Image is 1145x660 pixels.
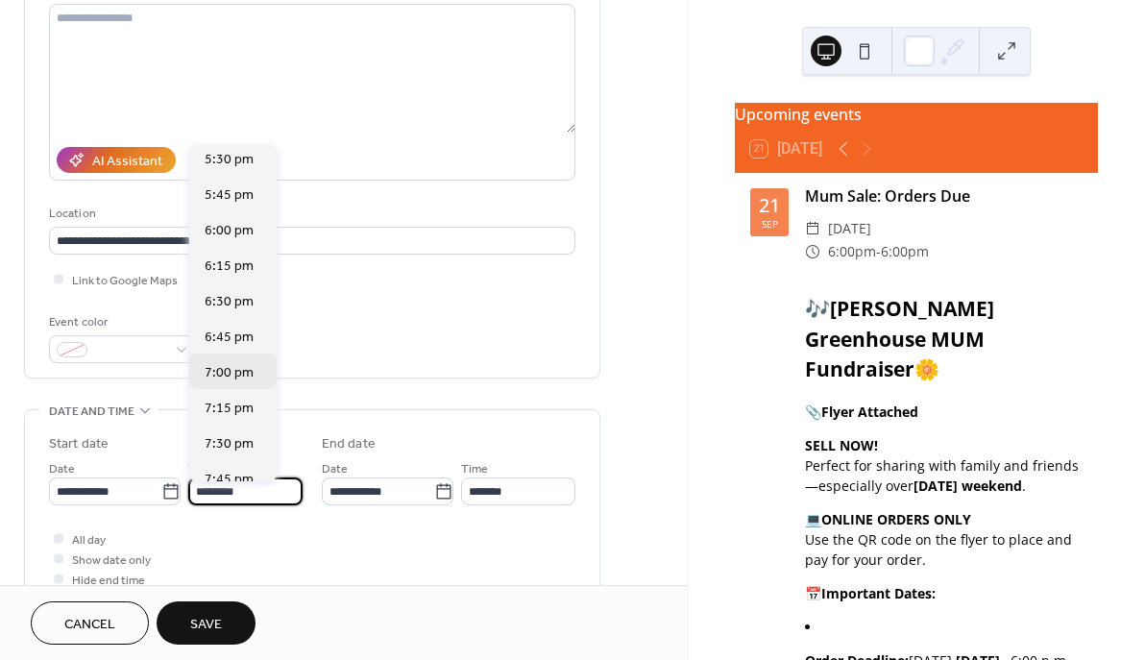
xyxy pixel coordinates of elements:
span: All day [72,530,106,550]
span: 6:00pm [828,240,876,263]
span: [DATE] [828,217,871,240]
span: Date and time [49,402,134,422]
strong: SELL NOW! [805,436,878,454]
span: 7:00 pm [205,363,254,383]
span: Date [49,459,75,479]
div: AI Assistant [92,152,162,172]
span: 6:15 pm [205,257,254,277]
div: Mum Sale: Orders Due [805,184,1083,208]
p: 💻 Use the QR code on the flyer to place and pay for your order. [805,509,1083,570]
h2: 🎶 🌼 [805,294,1083,385]
strong: Important Dates: [821,584,936,602]
strong: ONLINE ORDERS ONLY [821,510,971,528]
div: ​ [805,240,820,263]
span: Save [190,615,222,635]
strong: [DATE] weekend [914,477,1022,495]
span: 6:45 pm [205,328,254,348]
div: Sep [762,219,778,229]
div: Location [49,204,572,224]
span: Hide end time [72,571,145,591]
p: 📅 [805,583,1083,603]
span: Time [188,459,215,479]
button: Cancel [31,601,149,645]
span: - [876,240,881,263]
span: Time [461,459,488,479]
span: Show date only [72,550,151,571]
div: Start date [49,434,109,454]
button: AI Assistant [57,147,176,173]
button: Save [157,601,256,645]
span: 7:30 pm [205,434,254,454]
span: 7:15 pm [205,399,254,419]
span: 6:00 pm [205,221,254,241]
div: 21 [759,196,780,215]
span: 7:45 pm [205,470,254,490]
p: Perfect for sharing with family and friends—especially over . [805,435,1083,496]
span: Cancel [64,615,115,635]
div: ​ [805,217,820,240]
span: 5:45 pm [205,185,254,206]
strong: [PERSON_NAME] Greenhouse MUM Fundraiser [805,295,994,382]
span: 6:00pm [881,240,929,263]
strong: Flyer Attached [821,403,918,421]
div: Upcoming events [735,103,1098,126]
span: Link to Google Maps [72,271,178,291]
div: Event color [49,312,193,332]
div: End date [322,434,376,454]
span: 5:30 pm [205,150,254,170]
span: 6:30 pm [205,292,254,312]
p: 📎 [805,402,1083,422]
span: Date [322,459,348,479]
